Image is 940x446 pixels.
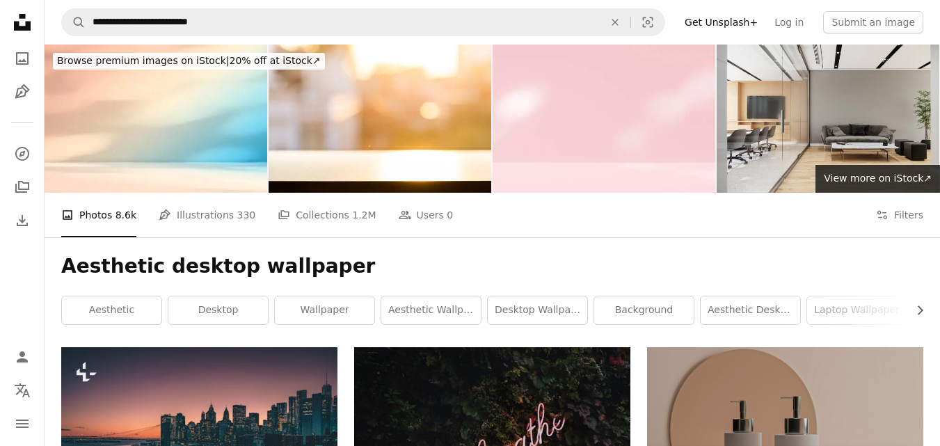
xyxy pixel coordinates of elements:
[278,193,376,237] a: Collections 1.2M
[399,193,454,237] a: Users 0
[876,193,923,237] button: Filters
[269,45,491,193] img: Empty wooden table in front of abstract blurred bokeh background of restaurant
[8,173,36,201] a: Collections
[61,433,337,445] a: The Manhattan Bridge in the evening, USA
[493,45,715,193] img: Empty pink colour room studio with sunlight effect shadow on the floor and wall for product prese...
[62,296,161,324] a: aesthetic
[381,296,481,324] a: aesthetic wallpaper
[600,9,630,35] button: Clear
[8,78,36,106] a: Illustrations
[488,296,587,324] a: desktop wallpaper
[594,296,694,324] a: background
[352,207,376,223] span: 1.2M
[354,433,630,445] a: Breathe neon signage
[631,9,664,35] button: Visual search
[237,207,256,223] span: 330
[8,140,36,168] a: Explore
[53,53,325,70] div: 20% off at iStock ↗
[159,193,255,237] a: Illustrations 330
[62,9,86,35] button: Search Unsplash
[8,376,36,404] button: Language
[766,11,812,33] a: Log in
[907,296,923,324] button: scroll list to the right
[275,296,374,324] a: wallpaper
[8,207,36,234] a: Download History
[8,410,36,438] button: Menu
[717,45,939,193] img: Modern Office Space With Lobby
[824,173,932,184] span: View more on iStock ↗
[8,45,36,72] a: Photos
[61,8,665,36] form: Find visuals sitewide
[57,55,229,66] span: Browse premium images on iStock |
[45,45,333,78] a: Browse premium images on iStock|20% off at iStock↗
[815,165,940,193] a: View more on iStock↗
[8,343,36,371] a: Log in / Sign up
[447,207,453,223] span: 0
[45,45,267,193] img: Light Shadow Beige gold Blue Studio Room Background,Cream Yellow Summer on Table Product,Overlay ...
[823,11,923,33] button: Submit an image
[61,254,923,279] h1: Aesthetic desktop wallpaper
[168,296,268,324] a: desktop
[807,296,907,324] a: laptop wallpaper
[701,296,800,324] a: aesthetic desktop
[676,11,766,33] a: Get Unsplash+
